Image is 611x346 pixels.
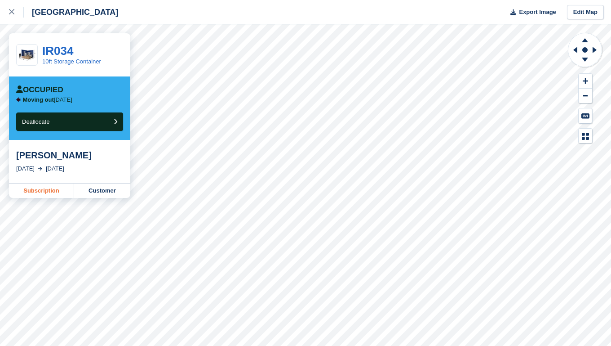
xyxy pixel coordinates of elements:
div: [DATE] [16,164,35,173]
span: Deallocate [22,118,49,125]
p: [DATE] [23,96,72,103]
span: Export Image [519,8,556,17]
div: [PERSON_NAME] [16,150,123,161]
div: Occupied [16,85,63,94]
button: Zoom Out [579,89,592,103]
button: Zoom In [579,74,592,89]
button: Export Image [505,5,556,20]
img: arrow-left-icn-90495f2de72eb5bd0bd1c3c35deca35cc13f817d75bef06ecd7c0b315636ce7e.svg [16,97,21,102]
div: [GEOGRAPHIC_DATA] [24,7,118,18]
a: Customer [74,184,130,198]
button: Deallocate [16,112,123,131]
button: Map Legend [579,129,592,144]
a: IR034 [42,44,73,58]
a: 10ft Storage Container [42,58,101,65]
button: Keyboard Shortcuts [579,108,592,123]
img: 10-ft-container%20(1).jpg [17,47,37,63]
div: [DATE] [46,164,64,173]
a: Edit Map [567,5,604,20]
a: Subscription [9,184,74,198]
img: arrow-right-light-icn-cde0832a797a2874e46488d9cf13f60e5c3a73dbe684e267c42b8395dfbc2abf.svg [38,167,42,171]
span: Moving out [23,96,54,103]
